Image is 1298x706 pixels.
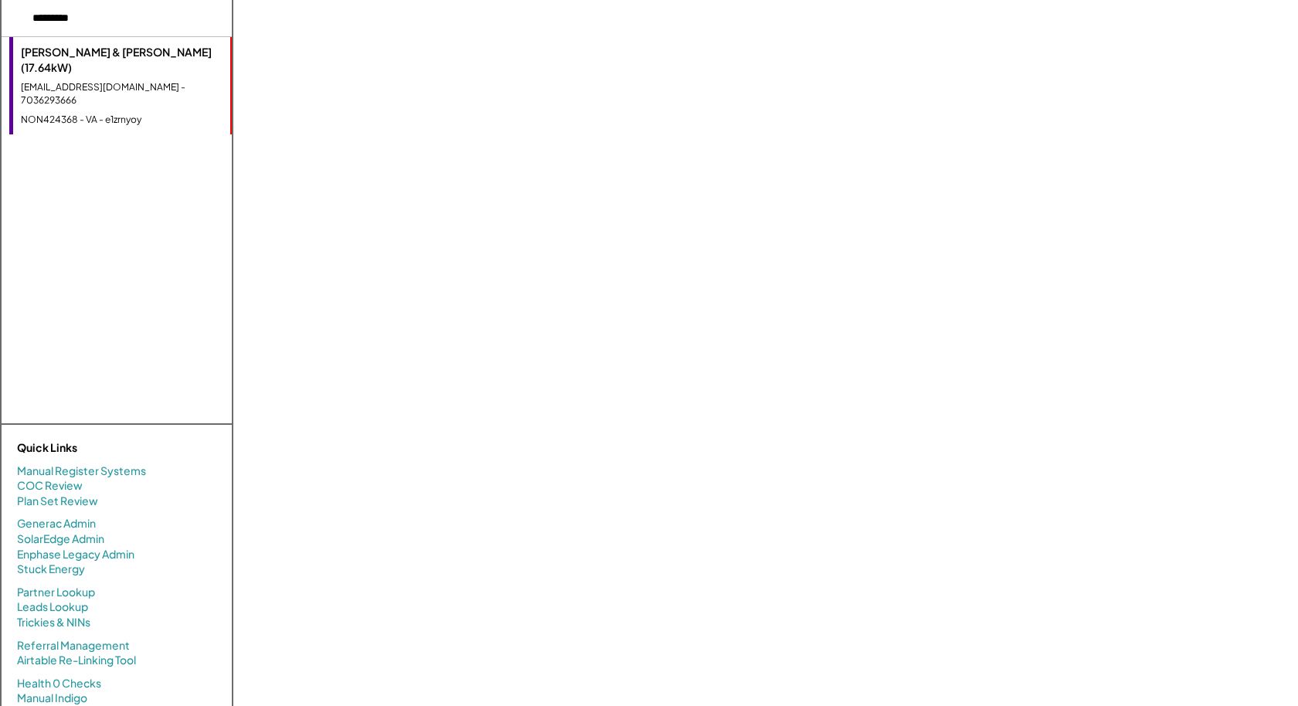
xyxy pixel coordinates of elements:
[17,494,98,509] a: Plan Set Review
[17,516,96,531] a: Generac Admin
[17,463,146,479] a: Manual Register Systems
[17,638,130,653] a: Referral Management
[17,615,90,630] a: Trickies & NINs
[17,599,88,615] a: Leads Lookup
[17,531,104,547] a: SolarEdge Admin
[17,585,95,600] a: Partner Lookup
[17,653,136,668] a: Airtable Re-Linking Tool
[17,691,87,706] a: Manual Indigo
[21,81,223,107] div: [EMAIL_ADDRESS][DOMAIN_NAME] - 7036293666
[17,478,83,494] a: COC Review
[17,562,85,577] a: Stuck Energy
[21,45,223,75] div: [PERSON_NAME] & [PERSON_NAME] (17.64kW)
[21,114,223,127] div: NON424368 - VA - e1zrnyoy
[17,676,101,691] a: Health 0 Checks
[17,547,134,562] a: Enphase Legacy Admin
[17,440,172,456] div: Quick Links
